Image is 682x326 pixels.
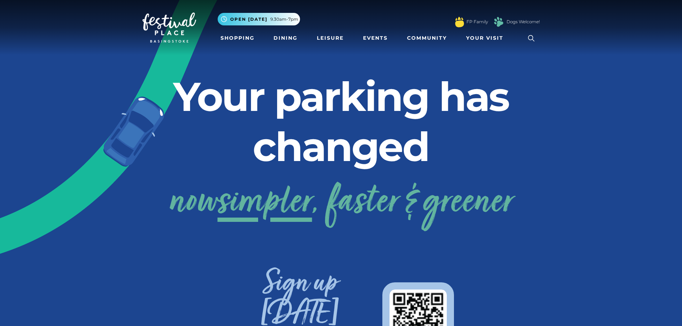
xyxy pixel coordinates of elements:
a: Dogs Welcome! [507,19,540,25]
a: nowsimpler, faster & greener [169,174,513,232]
img: Festival Place Logo [142,13,196,43]
a: Community [404,31,450,45]
span: Your Visit [466,34,503,42]
span: simpler [218,174,312,232]
button: Open [DATE] 9.30am-7pm [218,13,300,25]
a: FP Family [466,19,488,25]
a: Events [360,31,391,45]
a: Leisure [314,31,347,45]
span: Open [DATE] [230,16,267,23]
span: 9.30am-7pm [270,16,298,23]
a: Dining [271,31,300,45]
a: Your Visit [463,31,510,45]
a: Shopping [218,31,257,45]
h2: Your parking has changed [142,72,540,172]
